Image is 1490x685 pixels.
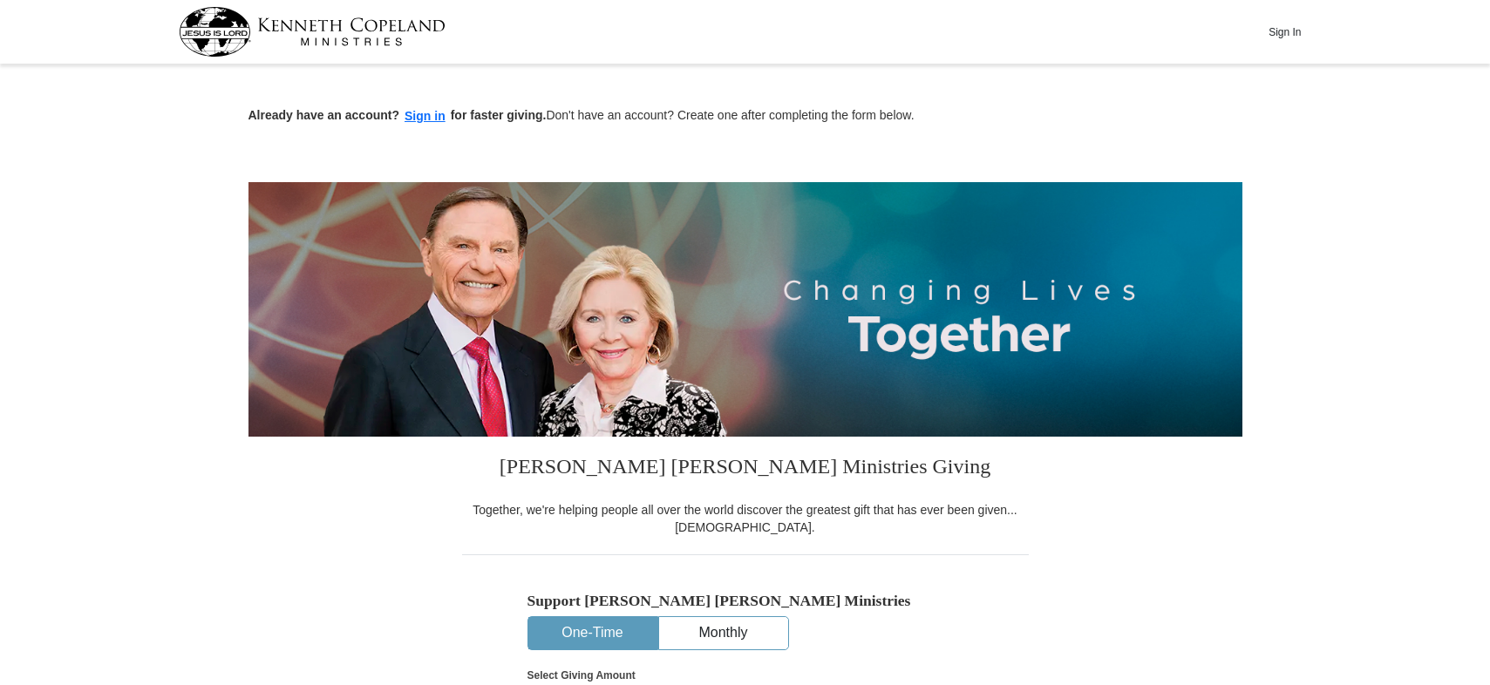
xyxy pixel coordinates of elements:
strong: Already have an account? for faster giving. [248,108,547,122]
h3: [PERSON_NAME] [PERSON_NAME] Ministries Giving [462,437,1029,501]
h5: Support [PERSON_NAME] [PERSON_NAME] Ministries [527,592,963,610]
div: Together, we're helping people all over the world discover the greatest gift that has ever been g... [462,501,1029,536]
button: Sign in [399,106,451,126]
button: One-Time [528,617,657,649]
button: Monthly [659,617,788,649]
button: Sign In [1259,18,1311,45]
img: kcm-header-logo.svg [179,7,446,57]
strong: Select Giving Amount [527,669,636,682]
p: Don't have an account? Create one after completing the form below. [248,106,1242,126]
